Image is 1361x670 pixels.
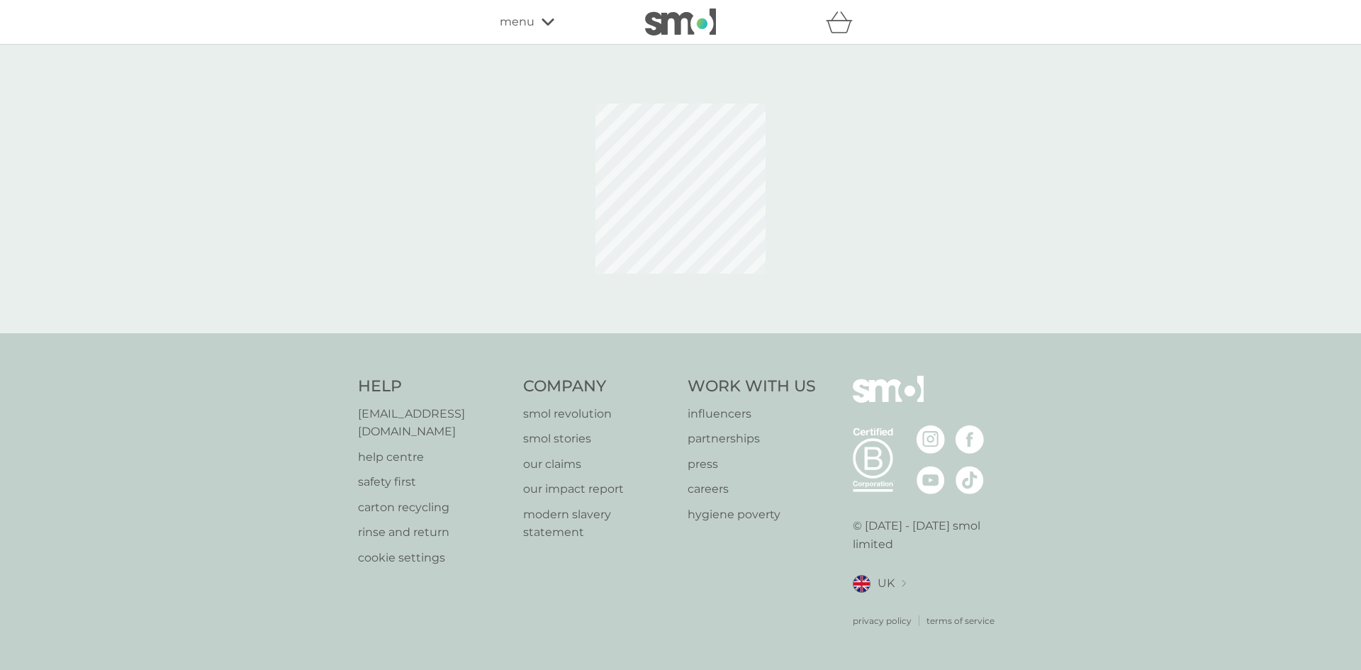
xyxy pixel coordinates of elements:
a: influencers [688,405,816,423]
a: hygiene poverty [688,506,816,524]
img: visit the smol Tiktok page [956,466,984,494]
div: basket [826,8,861,36]
a: our impact report [523,480,674,498]
img: visit the smol Youtube page [917,466,945,494]
a: smol stories [523,430,674,448]
a: modern slavery statement [523,506,674,542]
a: rinse and return [358,523,509,542]
img: visit the smol Instagram page [917,425,945,454]
a: press [688,455,816,474]
a: our claims [523,455,674,474]
img: smol [853,376,924,424]
img: UK flag [853,575,870,593]
a: partnerships [688,430,816,448]
img: visit the smol Facebook page [956,425,984,454]
a: cookie settings [358,549,509,567]
img: smol [645,9,716,35]
a: terms of service [926,614,995,627]
a: help centre [358,448,509,467]
span: UK [878,574,895,593]
a: [EMAIL_ADDRESS][DOMAIN_NAME] [358,405,509,441]
h4: Help [358,376,509,398]
a: safety first [358,473,509,491]
h4: Company [523,376,674,398]
span: menu [500,13,534,31]
img: select a new location [902,580,906,588]
p: © [DATE] - [DATE] smol limited [853,517,1004,553]
a: privacy policy [853,614,912,627]
a: careers [688,480,816,498]
a: smol revolution [523,405,674,423]
a: carton recycling [358,498,509,517]
h4: Work With Us [688,376,816,398]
